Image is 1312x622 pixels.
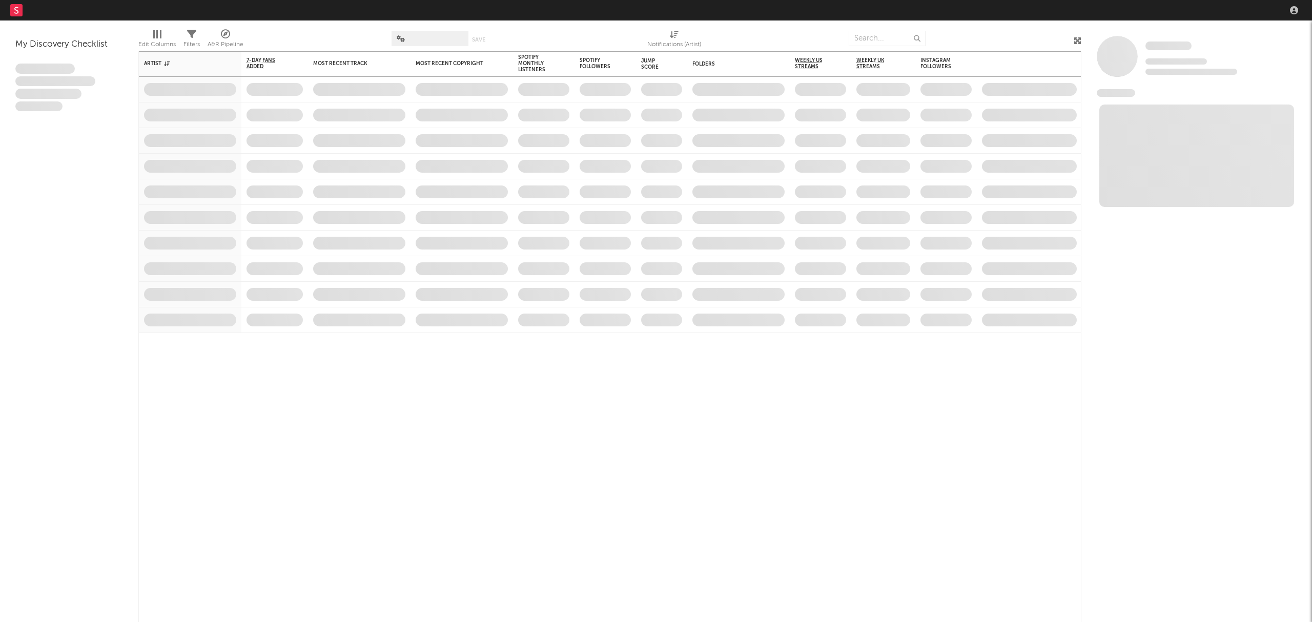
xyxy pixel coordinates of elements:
[692,61,769,67] div: Folders
[183,38,200,51] div: Filters
[208,38,243,51] div: A&R Pipeline
[641,58,667,70] div: Jump Score
[15,76,95,87] span: Integer aliquet in purus et
[15,89,81,99] span: Praesent ac interdum
[138,38,176,51] div: Edit Columns
[208,26,243,55] div: A&R Pipeline
[416,60,493,67] div: Most Recent Copyright
[518,54,554,73] div: Spotify Monthly Listeners
[580,57,616,70] div: Spotify Followers
[472,37,485,43] button: Save
[15,64,75,74] span: Lorem ipsum dolor
[183,26,200,55] div: Filters
[795,57,831,70] span: Weekly US Streams
[1097,89,1135,97] span: News Feed
[15,101,63,112] span: Aliquam viverra
[138,26,176,55] div: Edit Columns
[144,60,221,67] div: Artist
[920,57,956,70] div: Instagram Followers
[856,57,895,70] span: Weekly UK Streams
[647,26,701,55] div: Notifications (Artist)
[1145,41,1192,51] a: Some Artist
[1145,58,1207,65] span: Tracking Since: [DATE]
[15,38,123,51] div: My Discovery Checklist
[1145,69,1237,75] span: 0 fans last week
[313,60,390,67] div: Most Recent Track
[647,38,701,51] div: Notifications (Artist)
[849,31,926,46] input: Search...
[247,57,288,70] span: 7-Day Fans Added
[1145,42,1192,50] span: Some Artist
